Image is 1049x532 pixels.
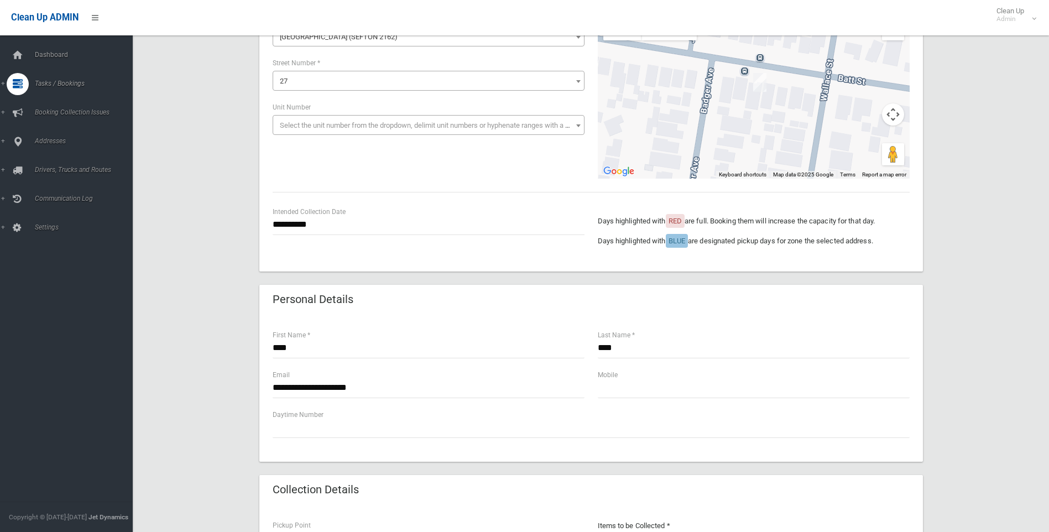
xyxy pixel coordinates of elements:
span: RED [669,217,682,225]
span: Drivers, Trucks and Routes [32,166,141,174]
span: Tasks / Bookings [32,80,141,87]
a: Report a map error [862,171,906,178]
a: Terms (opens in new tab) [840,171,855,178]
span: Copyright © [DATE]-[DATE] [9,513,87,521]
span: 27 [273,71,584,91]
span: Settings [32,223,141,231]
span: 27 [275,74,582,89]
div: 27 Batt Street, SEFTON NSW 2162 [753,73,766,92]
span: 27 [280,77,288,85]
span: Clean Up [991,7,1035,23]
p: Days highlighted with are designated pickup days for zone the selected address. [598,234,910,248]
span: Select the unit number from the dropdown, delimit unit numbers or hyphenate ranges with a comma [280,121,589,129]
button: Keyboard shortcuts [719,171,766,179]
img: Google [601,164,637,179]
strong: Jet Dynamics [88,513,128,521]
small: Admin [996,15,1024,23]
span: BLUE [669,237,685,245]
span: Communication Log [32,195,141,202]
span: Dashboard [32,51,141,59]
span: Map data ©2025 Google [773,171,833,178]
span: Batt Street (SEFTON 2162) [275,29,582,45]
button: Map camera controls [882,103,904,126]
span: Clean Up ADMIN [11,12,79,23]
span: Booking Collection Issues [32,108,141,116]
header: Collection Details [259,479,372,500]
span: Batt Street (SEFTON 2162) [273,27,584,46]
span: Addresses [32,137,141,145]
p: Days highlighted with are full. Booking them will increase the capacity for that day. [598,215,910,228]
a: Open this area in Google Maps (opens a new window) [601,164,637,179]
header: Personal Details [259,289,367,310]
button: Drag Pegman onto the map to open Street View [882,143,904,165]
